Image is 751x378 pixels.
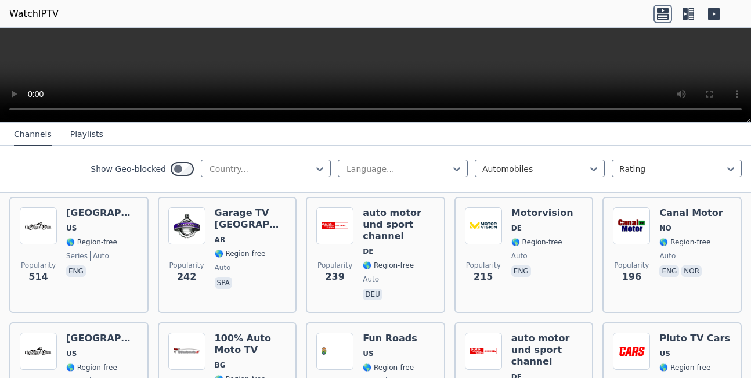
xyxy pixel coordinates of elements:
span: series [66,251,88,261]
img: auto motor und sport channel [316,207,353,244]
span: 215 [474,270,493,284]
img: Choppertown [20,333,57,370]
span: US [659,349,670,358]
span: US [66,224,77,233]
p: deu [363,289,382,300]
img: Fun Roads [316,333,353,370]
button: Channels [14,124,52,146]
span: auto [511,251,528,261]
span: auto [659,251,676,261]
p: nor [681,265,702,277]
button: Playlists [70,124,103,146]
img: Motorvision [465,207,502,244]
span: 🌎 Region-free [66,363,117,372]
label: Show Geo-blocked [91,163,166,175]
span: Popularity [614,261,649,270]
p: eng [66,265,86,277]
span: auto [363,275,379,284]
span: 🌎 Region-free [511,237,562,247]
img: Garage TV Latin America [168,207,205,244]
img: Pluto TV Cars [613,333,650,370]
span: Popularity [21,261,56,270]
h6: auto motor und sport channel [363,207,435,242]
span: 242 [177,270,196,284]
span: 🌎 Region-free [215,249,266,258]
h6: Canal Motor [659,207,723,219]
span: 239 [325,270,344,284]
span: 196 [622,270,641,284]
a: WatchIPTV [9,7,59,21]
span: 🌎 Region-free [66,237,117,247]
p: eng [511,265,531,277]
span: 514 [28,270,48,284]
span: BG [215,361,226,370]
span: US [363,349,373,358]
img: Canal Motor [613,207,650,244]
span: 🌎 Region-free [363,261,414,270]
span: Popularity [466,261,501,270]
span: auto [215,263,231,272]
span: NO [659,224,671,233]
span: 🌎 Region-free [659,363,710,372]
h6: auto motor und sport channel [511,333,583,368]
p: eng [659,265,679,277]
h6: [GEOGRAPHIC_DATA] [66,207,138,219]
h6: Motorvision [511,207,573,219]
span: DE [511,224,522,233]
h6: Garage TV [GEOGRAPHIC_DATA] [215,207,287,231]
span: auto [90,251,109,261]
span: US [66,349,77,358]
span: 🌎 Region-free [659,237,710,247]
span: Popularity [317,261,352,270]
h6: Fun Roads [363,333,417,344]
span: AR [215,235,226,244]
h6: [GEOGRAPHIC_DATA] [66,333,138,344]
p: spa [215,277,232,289]
span: Popularity [169,261,204,270]
h6: Pluto TV Cars [659,333,730,344]
span: 🌎 Region-free [363,363,414,372]
h6: 100% Auto Moto TV [215,333,287,356]
span: DE [363,247,373,256]
img: Choppertown [20,207,57,244]
img: auto motor und sport channel [465,333,502,370]
img: 100% Auto Moto TV [168,333,205,370]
